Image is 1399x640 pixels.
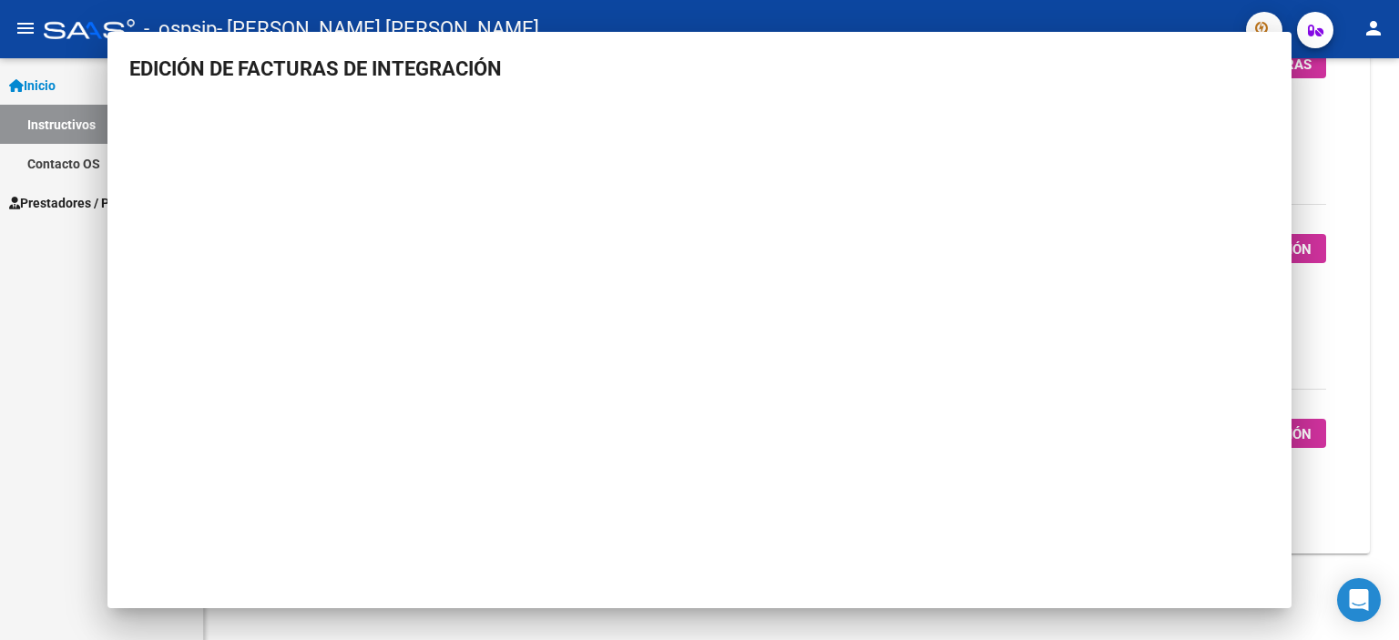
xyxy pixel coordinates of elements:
mat-icon: menu [15,17,36,39]
span: - ospsip [144,9,217,49]
h3: EDICIÓN DE FACTURAS DE INTEGRACIÓN [129,54,1270,84]
mat-icon: person [1363,17,1384,39]
div: Open Intercom Messenger [1337,578,1381,622]
span: Prestadores / Proveedores [9,193,175,213]
span: Inicio [9,76,56,96]
span: - [PERSON_NAME] [PERSON_NAME] [217,9,539,49]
